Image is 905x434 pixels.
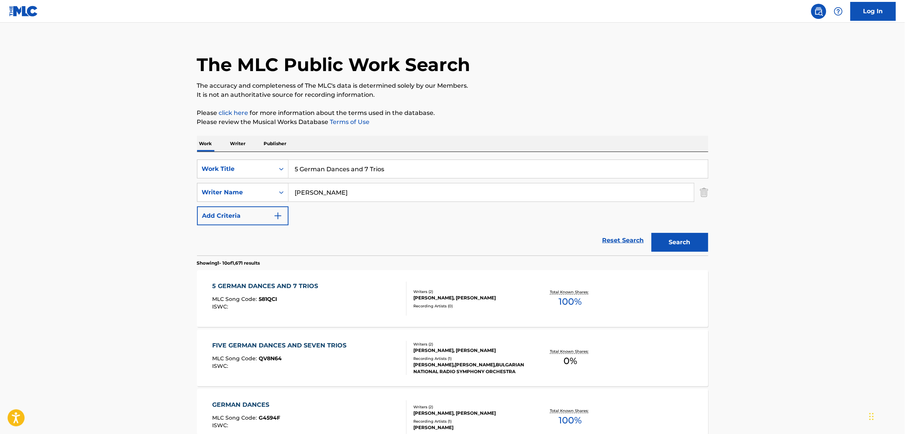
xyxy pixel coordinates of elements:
[262,136,289,152] p: Publisher
[219,109,248,116] a: click here
[197,330,708,386] a: FIVE GERMAN DANCES AND SEVEN TRIOSMLC Song Code:QV8N64ISWC:Writers (2)[PERSON_NAME], [PERSON_NAME...
[414,424,528,431] div: [PERSON_NAME]
[259,355,282,362] span: QV8N64
[212,414,259,421] span: MLC Song Code :
[197,118,708,127] p: Please review the Musical Works Database
[599,232,648,249] a: Reset Search
[414,294,528,301] div: [PERSON_NAME], [PERSON_NAME]
[867,398,905,434] iframe: Chat Widget
[414,289,528,294] div: Writers ( 2 )
[259,414,280,421] span: G4594F
[9,6,38,17] img: MLC Logo
[414,341,528,347] div: Writers ( 2 )
[811,4,826,19] a: Public Search
[550,408,591,414] p: Total Known Shares:
[869,405,874,428] div: Drag
[414,356,528,361] div: Recording Artists ( 1 )
[563,354,577,368] span: 0 %
[559,414,582,427] span: 100 %
[700,183,708,202] img: Delete Criterion
[212,296,259,302] span: MLC Song Code :
[559,295,582,308] span: 100 %
[414,347,528,354] div: [PERSON_NAME], [PERSON_NAME]
[197,53,470,76] h1: The MLC Public Work Search
[197,108,708,118] p: Please for more information about the terms used in the database.
[197,90,708,99] p: It is not an authoritative source for recording information.
[202,164,270,174] div: Work Title
[212,422,230,429] span: ISWC :
[414,404,528,410] div: Writers ( 2 )
[212,303,230,310] span: ISWC :
[197,260,260,267] p: Showing 1 - 10 of 1,671 results
[202,188,270,197] div: Writer Name
[197,206,289,225] button: Add Criteria
[652,233,708,252] button: Search
[550,349,591,354] p: Total Known Shares:
[414,303,528,309] div: Recording Artists ( 0 )
[197,270,708,327] a: 5 GERMAN DANCES AND 7 TRIOSMLC Song Code:581QCIISWC:Writers (2)[PERSON_NAME], [PERSON_NAME]Record...
[197,160,708,256] form: Search Form
[414,361,528,375] div: [PERSON_NAME],[PERSON_NAME],BULGARIAN NATIONAL RADIO SYMPHONY ORCHESTRA
[329,118,370,126] a: Terms of Use
[197,81,708,90] p: The accuracy and completeness of The MLC's data is determined solely by our Members.
[273,211,283,220] img: 9d2ae6d4665cec9f34b9.svg
[414,410,528,417] div: [PERSON_NAME], [PERSON_NAME]
[212,400,280,409] div: GERMAN DANCES
[259,296,277,302] span: 581QCI
[212,341,350,350] div: FIVE GERMAN DANCES AND SEVEN TRIOS
[414,418,528,424] div: Recording Artists ( 1 )
[212,282,322,291] div: 5 GERMAN DANCES AND 7 TRIOS
[831,4,846,19] div: Help
[228,136,248,152] p: Writer
[212,355,259,362] span: MLC Song Code :
[851,2,896,21] a: Log In
[814,7,823,16] img: search
[197,136,214,152] p: Work
[834,7,843,16] img: help
[550,289,591,295] p: Total Known Shares:
[212,363,230,369] span: ISWC :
